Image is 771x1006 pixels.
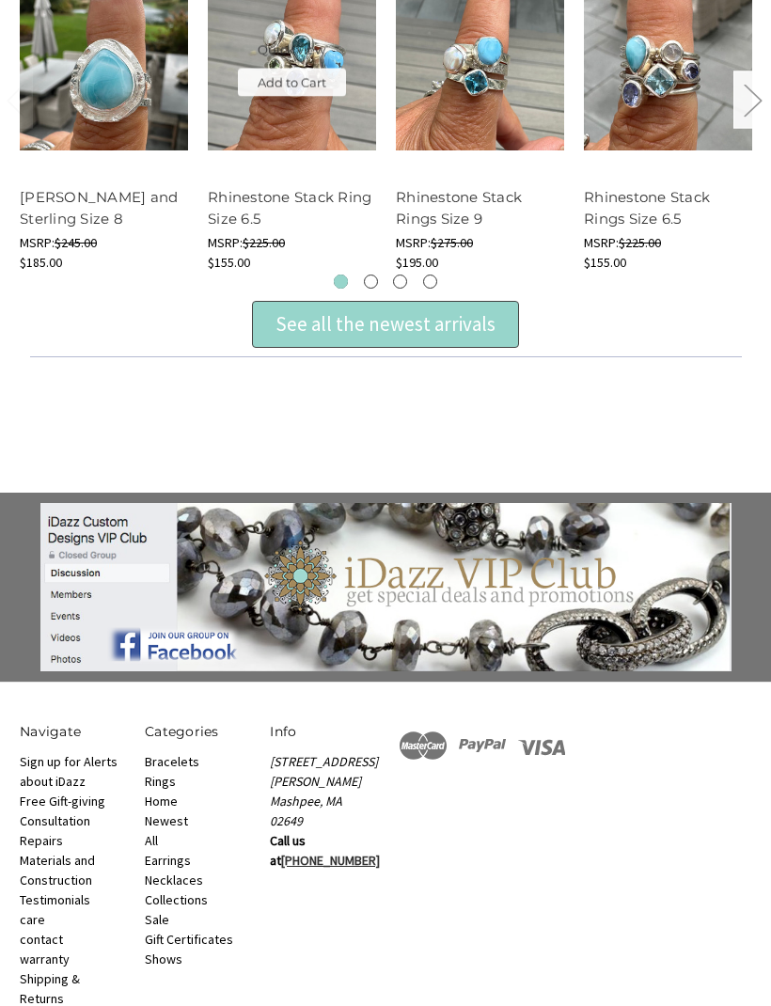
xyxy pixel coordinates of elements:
[145,793,178,810] a: Home
[55,234,97,251] span: $245.00
[423,275,437,289] button: 4 of 3
[396,188,522,228] a: Rhinestone Stack Rings Size 9
[145,722,250,742] h5: Categories
[584,254,626,271] span: $155.00
[393,275,407,289] button: 3 of 3
[20,188,178,228] a: [PERSON_NAME] and Sterling Size 8
[20,832,63,849] a: Repairs
[145,891,208,908] a: Collections
[584,233,752,253] div: MSRP:
[145,812,188,829] a: Newest
[243,234,285,251] span: $225.00
[20,911,45,928] a: care
[334,275,348,289] button: 1 of 3
[20,722,125,742] h5: Navigate
[20,254,62,271] span: $185.00
[20,931,63,948] a: contact
[208,233,376,253] div: MSRP:
[145,951,182,967] a: Shows
[145,753,199,770] a: Bracelets
[208,254,250,271] span: $155.00
[431,234,473,251] span: $275.00
[281,852,380,869] a: [PHONE_NUMBER]
[145,872,203,888] a: Necklaces
[584,188,710,228] a: Rhinestone Stack Rings Size 6.5
[20,773,86,790] a: about iDazz
[20,753,118,770] a: Sign up for Alerts
[270,832,380,869] strong: Call us at
[20,793,105,829] a: Free Gift-giving Consultation
[40,503,732,671] img: banner-large.jpg
[619,234,661,251] span: $225.00
[20,852,95,888] a: Materials and Construction
[238,36,345,64] button: Quick view
[145,931,233,948] a: Gift Certificates
[396,254,438,271] span: $195.00
[145,911,169,928] a: Sale
[238,69,346,97] a: Add to Cart
[275,309,496,339] div: See all the newest arrivals
[396,233,564,253] div: MSRP:
[364,275,378,289] button: 2 of 3
[145,832,158,849] a: All
[145,773,176,790] a: Rings
[20,951,70,967] a: warranty
[145,852,191,869] a: Earrings
[252,301,519,348] div: See all the newest arrivals
[733,71,771,129] button: Next
[208,188,371,228] a: Rhinestone Stack Ring Size 6.5
[20,891,90,908] a: Testimonials
[20,233,188,253] div: MSRP:
[270,722,375,742] h5: Info
[270,752,375,831] address: [STREET_ADDRESS][PERSON_NAME] Mashpee, MA 02649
